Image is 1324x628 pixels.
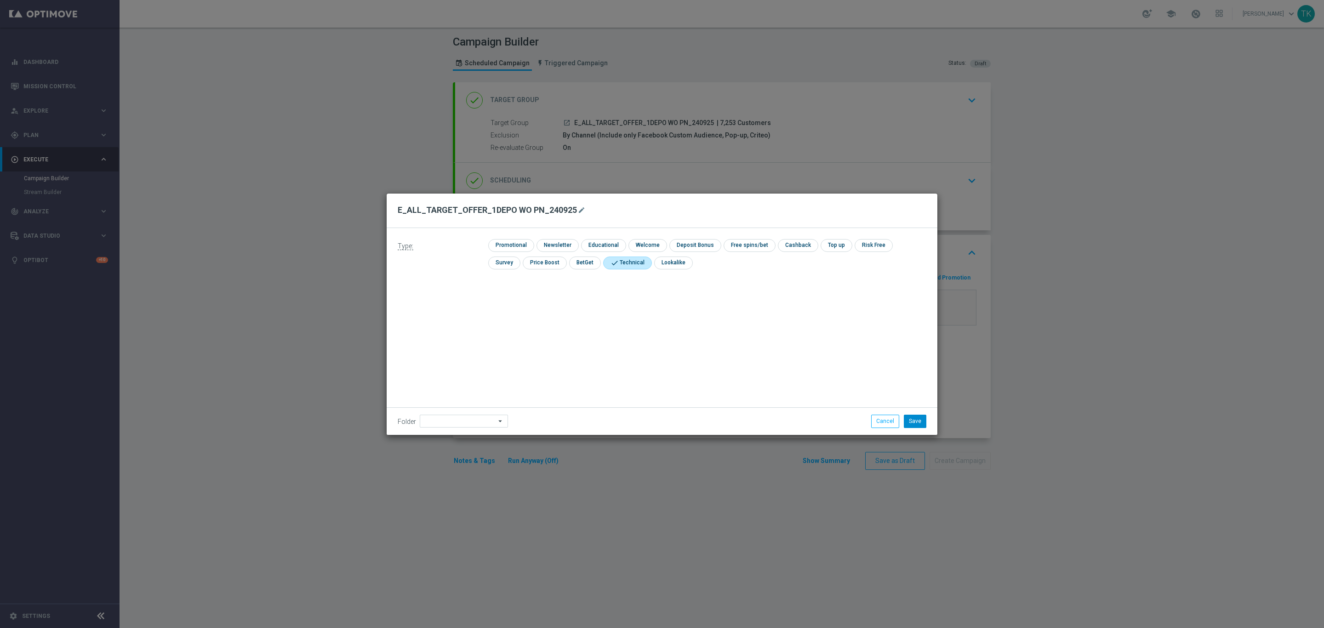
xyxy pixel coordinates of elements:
[398,242,413,250] span: Type:
[496,415,505,427] i: arrow_drop_down
[398,205,577,216] h2: E_ALL_TARGET_OFFER_1DEPO WO PN_240925
[904,415,926,428] button: Save
[577,205,588,216] button: mode_edit
[578,206,585,214] i: mode_edit
[398,418,416,426] label: Folder
[871,415,899,428] button: Cancel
